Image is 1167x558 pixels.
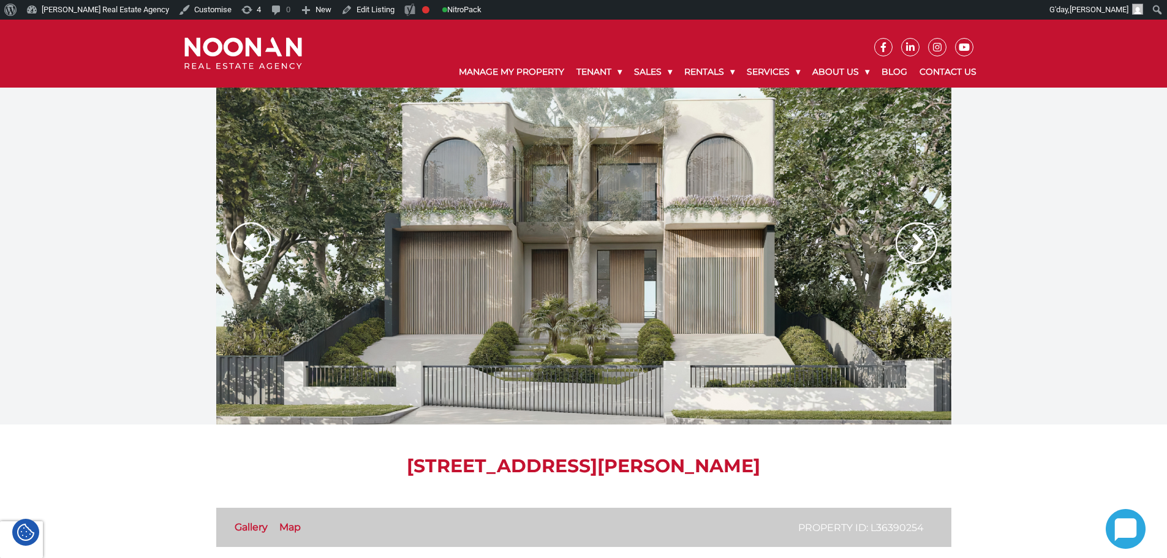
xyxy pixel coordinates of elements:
a: Map [279,521,301,533]
h1: [STREET_ADDRESS][PERSON_NAME] [216,455,951,477]
a: Sales [628,56,678,88]
a: About Us [806,56,875,88]
a: Tenant [570,56,628,88]
a: Manage My Property [453,56,570,88]
p: Property ID: L36390254 [798,520,924,535]
a: Rentals [678,56,741,88]
img: Noonan Real Estate Agency [184,37,302,70]
img: Arrow slider [896,222,937,264]
a: Contact Us [913,56,983,88]
div: Cookie Settings [12,519,39,546]
a: Blog [875,56,913,88]
span: [PERSON_NAME] [1070,5,1128,14]
img: Arrow slider [230,222,271,264]
div: Focus keyphrase not set [422,6,429,13]
a: Services [741,56,806,88]
a: Gallery [235,521,268,533]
